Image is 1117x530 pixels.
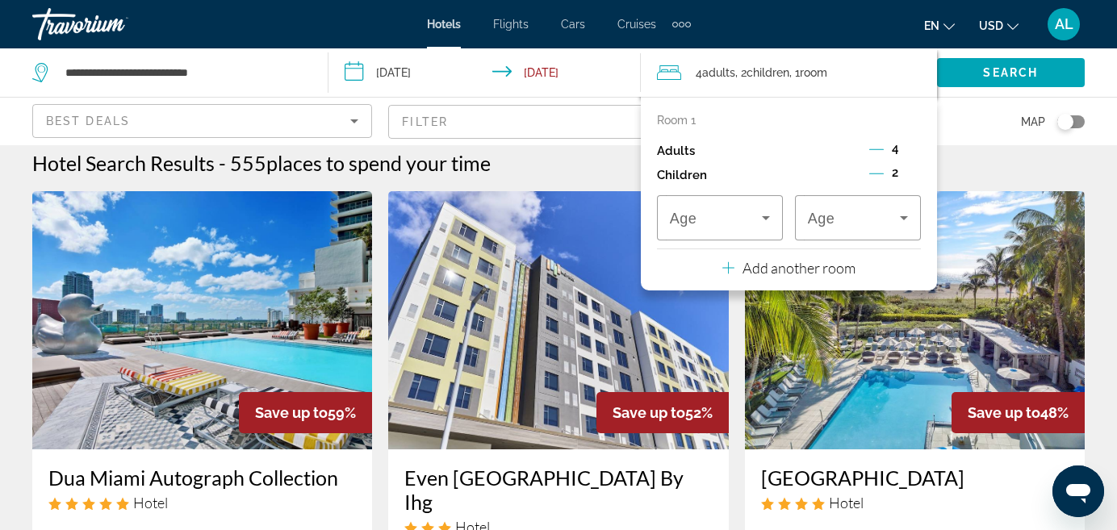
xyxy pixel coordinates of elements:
a: Travorium [32,3,194,45]
img: Hotel image [388,191,728,449]
a: Dua Miami Autograph Collection [48,465,356,490]
span: Best Deals [46,115,130,127]
span: , 2 [735,61,789,84]
span: Save up to [255,404,328,421]
span: Hotel [829,494,864,511]
span: , 1 [789,61,827,84]
a: Cruises [617,18,656,31]
span: Save up to [968,404,1040,421]
span: 4 [892,142,898,155]
div: 59% [239,392,372,433]
h1: Hotel Search Results [32,151,215,175]
button: Change currency [979,14,1019,37]
a: Hotels [427,18,461,31]
button: Increment adults [906,139,921,163]
button: Add another room [722,249,856,282]
button: Filter [388,104,728,140]
a: Even [GEOGRAPHIC_DATA] By Ihg [404,465,712,514]
span: Age [808,211,835,227]
button: User Menu [1043,7,1085,41]
p: Add another room [743,259,856,277]
p: Children [657,169,707,182]
span: - [219,151,226,175]
span: Children [747,66,789,79]
span: Room [800,66,827,79]
button: Check-in date: Nov 29, 2025 Check-out date: Nov 30, 2025 [328,48,641,97]
span: AL [1055,16,1073,32]
span: Age [670,211,697,227]
a: [GEOGRAPHIC_DATA] [761,465,1069,490]
span: en [924,19,939,32]
button: Decrement adults [869,141,884,161]
span: 4 [696,61,735,84]
a: Cars [561,18,585,31]
img: Hotel image [745,191,1085,449]
span: 2 [892,166,898,179]
span: Search [983,66,1038,79]
div: 52% [596,392,729,433]
button: Decrement children [869,165,884,185]
button: Travelers: 4 adults, 2 children [641,48,937,97]
span: Save up to [613,404,685,421]
img: Hotel image [32,191,372,449]
div: 4 star Hotel [761,494,1069,511]
span: Adults [702,66,735,79]
span: Hotel [133,494,168,511]
button: Toggle map [1045,115,1085,129]
span: Map [1021,111,1045,133]
p: Room 1 [657,114,696,127]
iframe: Button to launch messaging window [1052,465,1104,517]
a: Flights [493,18,529,31]
button: Increment children [906,163,921,187]
p: Adults [657,144,695,158]
span: places to spend your time [266,151,491,175]
h2: 555 [230,151,491,175]
button: Search [937,58,1085,87]
span: USD [979,19,1003,32]
mat-select: Sort by [46,111,358,131]
div: 5 star Hotel [48,494,356,511]
button: Extra navigation items [672,11,691,37]
button: Change language [924,14,955,37]
div: 48% [952,392,1085,433]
